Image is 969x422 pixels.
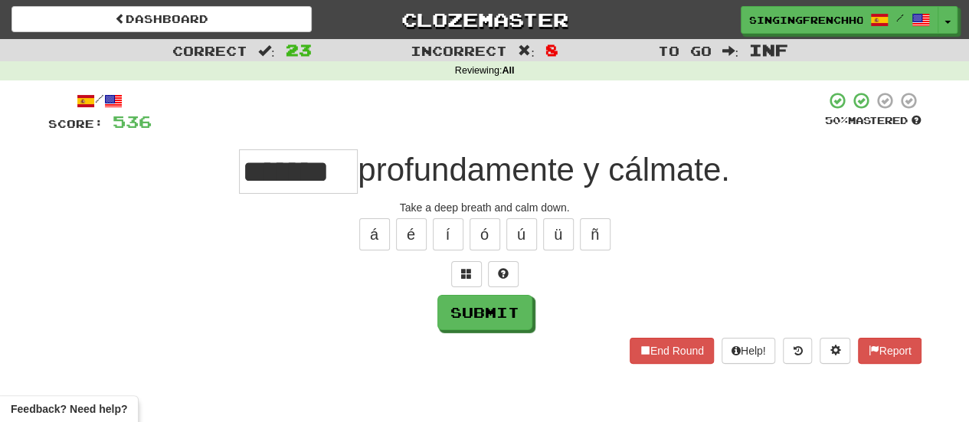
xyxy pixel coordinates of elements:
[488,261,519,287] button: Single letter hint - you only get 1 per sentence and score half the points! alt+h
[11,6,312,32] a: Dashboard
[48,91,152,110] div: /
[858,338,921,364] button: Report
[437,295,532,330] button: Submit
[411,43,507,58] span: Incorrect
[657,43,711,58] span: To go
[48,200,922,215] div: Take a deep breath and calm down.
[518,44,535,57] span: :
[396,218,427,250] button: é
[358,152,730,188] span: profundamente y cálmate.
[502,65,514,76] strong: All
[335,6,635,33] a: Clozemaster
[543,218,574,250] button: ü
[451,261,482,287] button: Switch sentence to multiple choice alt+p
[545,41,558,59] span: 8
[741,6,938,34] a: singingfrenchhorn /
[48,117,103,130] span: Score:
[722,44,738,57] span: :
[825,114,922,128] div: Mastered
[433,218,463,250] button: í
[825,114,848,126] span: 50 %
[630,338,714,364] button: End Round
[470,218,500,250] button: ó
[506,218,537,250] button: ú
[749,13,863,27] span: singingfrenchhorn
[113,112,152,131] span: 536
[749,41,788,59] span: Inf
[172,43,247,58] span: Correct
[896,12,904,23] span: /
[359,218,390,250] button: á
[258,44,275,57] span: :
[580,218,611,250] button: ñ
[11,401,127,417] span: Open feedback widget
[286,41,312,59] span: 23
[722,338,776,364] button: Help!
[783,338,812,364] button: Round history (alt+y)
